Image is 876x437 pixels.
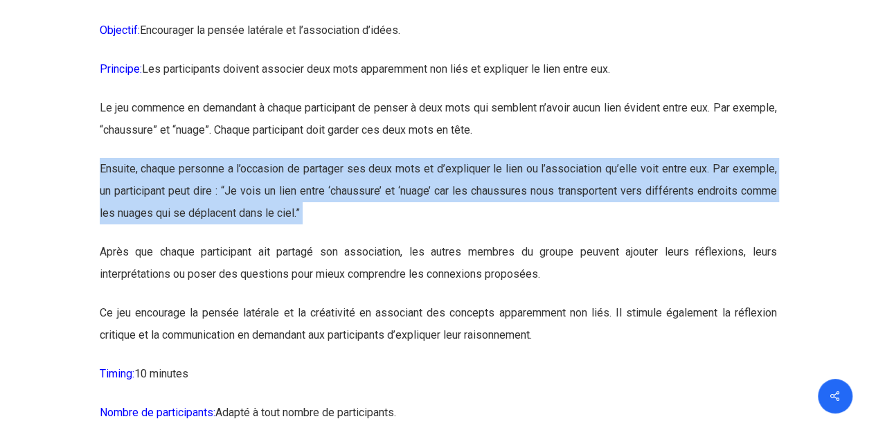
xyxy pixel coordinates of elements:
[100,24,140,37] span: Objectif:
[100,363,777,402] p: 10 minutes
[100,62,142,75] span: Principe:
[100,58,777,97] p: Les participants doivent associer deux mots apparemment non liés et expliquer le lien entre eux.
[100,406,215,419] span: Nombre de participants:
[100,302,777,363] p: Ce jeu encourage la pensée latérale et la créativité en associant des concepts apparemment non li...
[100,367,134,380] span: Timing:
[100,158,777,241] p: Ensuite, chaque personne a l’occasion de partager ses deux mots et d’expliquer le lien ou l’assoc...
[100,241,777,302] p: Après que chaque participant ait partagé son association, les autres membres du groupe peuvent aj...
[100,97,777,158] p: Le jeu commence en demandant à chaque participant de penser à deux mots qui semblent n’avoir aucu...
[100,19,777,58] p: Encourager la pensée latérale et l’association d’idées.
